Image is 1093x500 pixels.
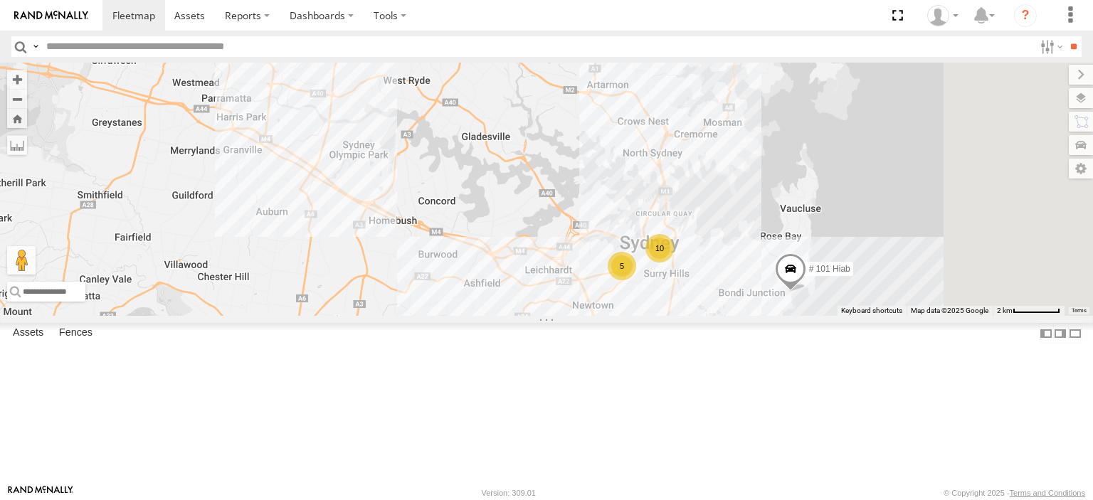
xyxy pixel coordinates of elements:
[608,252,636,280] div: 5
[7,70,27,89] button: Zoom in
[841,306,902,316] button: Keyboard shortcuts
[7,246,36,275] button: Drag Pegman onto the map to open Street View
[1068,323,1082,344] label: Hide Summary Table
[482,489,536,497] div: Version: 309.01
[52,324,100,344] label: Fences
[8,486,73,500] a: Visit our Website
[1014,4,1037,27] i: ?
[911,307,988,314] span: Map data ©2025 Google
[809,264,850,274] span: # 101 Hiab
[993,306,1065,316] button: Map Scale: 2 km per 63 pixels
[30,36,41,57] label: Search Query
[7,109,27,128] button: Zoom Home
[1072,307,1087,313] a: Terms (opens in new tab)
[7,135,27,155] label: Measure
[7,89,27,109] button: Zoom out
[1039,323,1053,344] label: Dock Summary Table to the Left
[922,5,963,26] div: Muhammad Salman
[645,234,674,262] div: 10
[14,11,88,21] img: rand-logo.svg
[1053,323,1067,344] label: Dock Summary Table to the Right
[1010,489,1085,497] a: Terms and Conditions
[1069,159,1093,179] label: Map Settings
[1035,36,1065,57] label: Search Filter Options
[6,324,51,344] label: Assets
[997,307,1013,314] span: 2 km
[944,489,1085,497] div: © Copyright 2025 -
